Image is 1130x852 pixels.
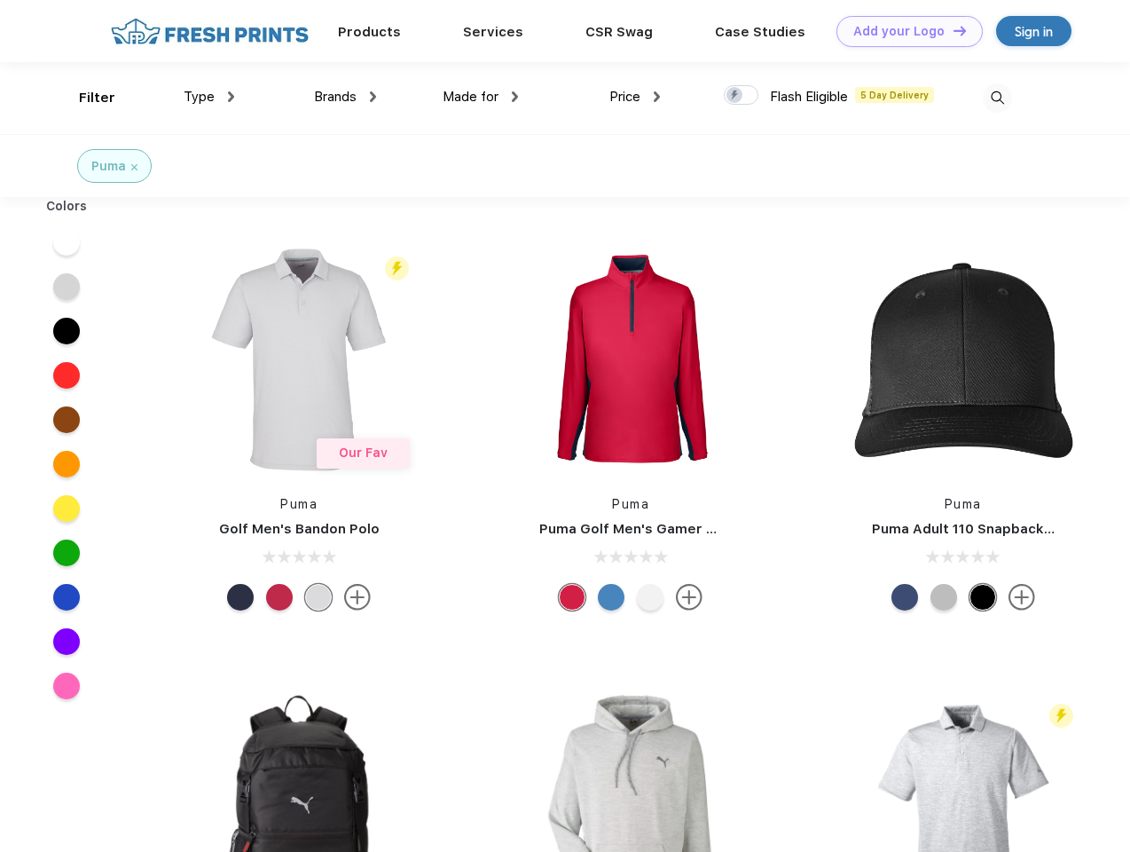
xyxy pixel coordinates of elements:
[845,241,1081,477] img: func=resize&h=266
[443,89,498,105] span: Made for
[33,197,101,216] div: Colors
[770,89,848,105] span: Flash Eligible
[969,584,996,611] div: Pma Blk Pma Blk
[305,584,332,611] div: High Rise
[184,89,215,105] span: Type
[559,584,585,611] div: Ski Patrol
[314,89,357,105] span: Brands
[181,241,417,477] img: func=resize&h=266
[131,164,137,170] img: filter_cancel.svg
[228,91,234,102] img: dropdown.png
[513,241,749,477] img: func=resize&h=266
[370,91,376,102] img: dropdown.png
[338,24,401,40] a: Products
[1015,21,1053,42] div: Sign in
[512,91,518,102] img: dropdown.png
[676,584,702,611] img: more.svg
[91,157,126,176] div: Puma
[983,83,1012,113] img: desktop_search.svg
[344,584,371,611] img: more.svg
[219,521,380,537] a: Golf Men's Bandon Polo
[891,584,918,611] div: Peacoat Qut Shd
[106,16,314,47] img: fo%20logo%202.webp
[266,584,293,611] div: Ski Patrol
[637,584,663,611] div: Bright White
[598,584,624,611] div: Bright Cobalt
[585,24,653,40] a: CSR Swag
[855,87,934,103] span: 5 Day Delivery
[539,521,820,537] a: Puma Golf Men's Gamer Golf Quarter-Zip
[609,89,640,105] span: Price
[79,88,115,108] div: Filter
[996,16,1071,46] a: Sign in
[930,584,957,611] div: Quarry with Brt Whit
[654,91,660,102] img: dropdown.png
[227,584,254,611] div: Navy Blazer
[280,497,318,511] a: Puma
[1008,584,1035,611] img: more.svg
[463,24,523,40] a: Services
[953,26,966,35] img: DT
[339,446,388,460] span: Our Fav
[853,24,945,39] div: Add your Logo
[385,256,409,280] img: flash_active_toggle.svg
[1049,704,1073,728] img: flash_active_toggle.svg
[945,497,982,511] a: Puma
[612,497,649,511] a: Puma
